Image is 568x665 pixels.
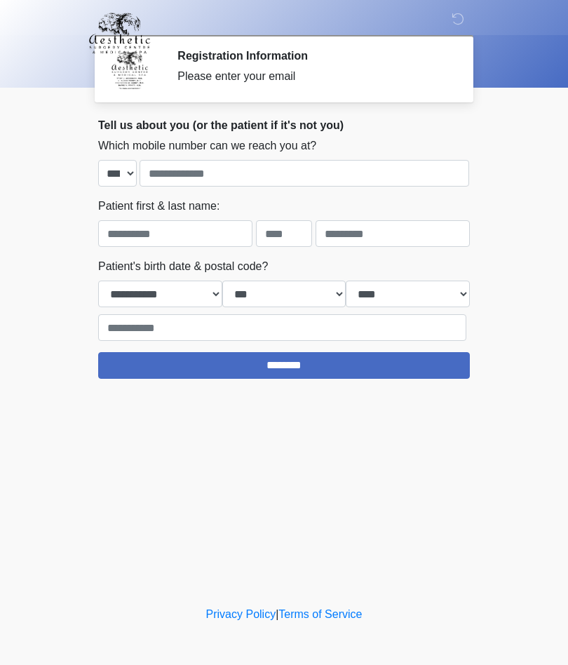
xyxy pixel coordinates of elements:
[109,49,151,91] img: Agent Avatar
[98,258,268,275] label: Patient's birth date & postal code?
[206,608,276,620] a: Privacy Policy
[177,68,449,85] div: Please enter your email
[276,608,278,620] a: |
[278,608,362,620] a: Terms of Service
[84,11,155,55] img: Aesthetic Surgery Centre, PLLC Logo
[98,198,219,215] label: Patient first & last name:
[98,137,316,154] label: Which mobile number can we reach you at?
[98,119,470,132] h2: Tell us about you (or the patient if it's not you)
